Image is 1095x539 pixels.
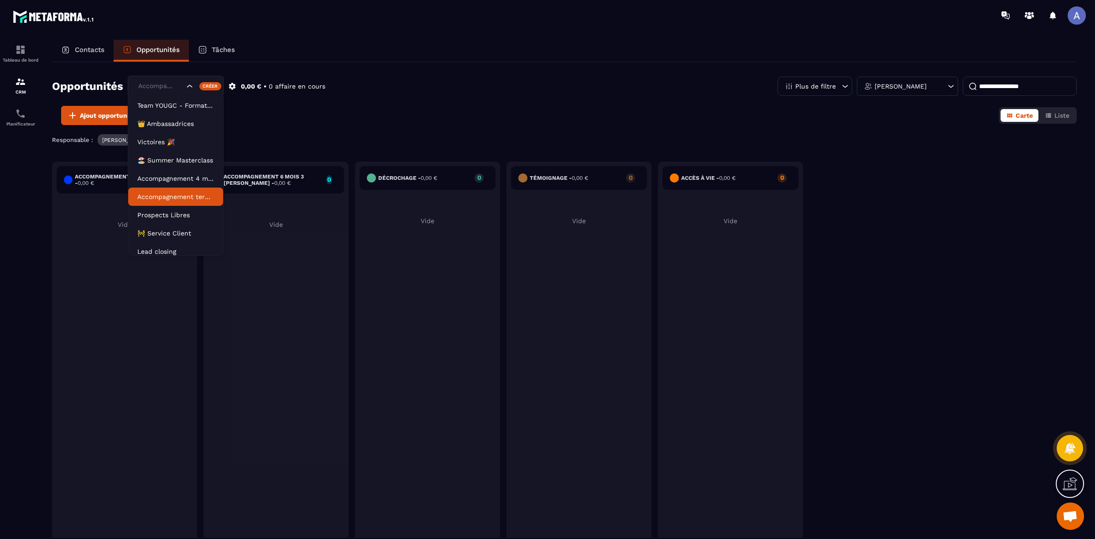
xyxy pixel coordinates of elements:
[241,82,261,91] p: 0,00 €
[511,217,647,225] p: Vide
[795,83,836,89] p: Plus de filtre
[15,108,26,119] img: scheduler
[114,40,189,62] a: Opportunités
[75,46,104,54] p: Contacts
[530,175,588,181] h6: Témoignage -
[378,175,437,181] h6: Décrochage -
[212,46,235,54] p: Tâches
[1054,112,1069,119] span: Liste
[572,175,588,181] span: 0,00 €
[662,217,798,225] p: Vide
[199,82,222,90] div: Créer
[274,180,291,186] span: 0,00 €
[719,175,735,181] span: 0,00 €
[1001,109,1038,122] button: Carte
[13,8,95,25] img: logo
[264,82,266,91] p: •
[269,82,325,91] p: 0 affaire en cours
[15,44,26,55] img: formation
[57,221,193,228] p: Vide
[777,174,787,181] p: 0
[875,83,927,89] p: [PERSON_NAME]
[78,180,94,186] span: 0,00 €
[136,46,180,54] p: Opportunités
[2,89,39,94] p: CRM
[52,136,93,143] p: Responsable :
[208,221,344,228] p: Vide
[102,137,147,143] p: [PERSON_NAME]
[2,121,39,126] p: Planificateur
[474,174,484,181] p: 0
[1016,112,1033,119] span: Carte
[61,106,141,125] button: Ajout opportunité
[2,69,39,101] a: formationformationCRM
[2,101,39,133] a: schedulerschedulerPlanificateur
[1039,109,1075,122] button: Liste
[421,175,437,181] span: 0,00 €
[172,176,181,183] p: 0
[75,173,167,186] h6: Accompagnement 4 mois -
[15,76,26,87] img: formation
[189,40,244,62] a: Tâches
[136,81,184,91] input: Search for option
[626,174,635,181] p: 0
[326,176,332,183] p: 0
[52,77,123,95] h2: Opportunités
[52,40,114,62] a: Contacts
[681,175,735,181] h6: Accès à vie -
[2,37,39,69] a: formationformationTableau de bord
[2,58,39,63] p: Tableau de bord
[224,173,322,186] h6: Accompagnement 6 mois 3 [PERSON_NAME] -
[360,217,495,225] p: Vide
[80,111,136,120] span: Ajout opportunité
[1057,502,1084,530] a: Ouvrir le chat
[128,76,224,97] div: Search for option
